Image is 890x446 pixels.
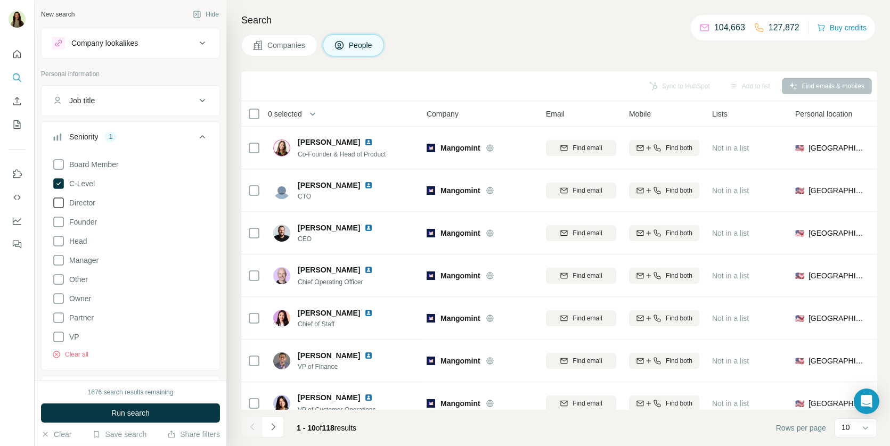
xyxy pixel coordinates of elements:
img: Logo of Mangomint [427,399,435,408]
span: Co-Founder & Head of Product [298,151,386,158]
span: [PERSON_NAME] [298,350,360,361]
span: Find both [666,271,692,280]
span: Find email [573,271,602,280]
img: Logo of Mangomint [427,144,435,152]
img: Avatar [273,139,290,156]
span: [PERSON_NAME] [298,222,360,233]
div: 1 [104,132,117,142]
button: Navigate to next page [263,416,284,437]
p: 104,663 [714,21,745,34]
img: LinkedIn logo [364,138,373,146]
span: Founder [65,217,97,227]
button: Find both [629,353,699,369]
span: [PERSON_NAME] [298,137,360,147]
span: [PERSON_NAME] [298,180,360,191]
img: Avatar [273,182,290,199]
span: Mangomint [440,398,480,409]
span: 0 selected [268,109,302,119]
span: Chief of Staff [298,319,386,329]
button: Quick start [9,45,26,64]
span: Owner [65,293,91,304]
button: Buy credits [817,20,867,35]
span: Mangomint [440,270,480,281]
span: Personal location [795,109,852,119]
span: Head [65,236,87,246]
button: Find email [546,140,616,156]
span: Find email [573,186,602,195]
p: Personal information [41,69,220,79]
span: 118 [322,424,334,432]
img: Avatar [273,352,290,369]
span: 🇺🇸 [795,228,804,238]
img: Logo of Mangomint [427,186,435,195]
button: Find email [546,310,616,326]
button: Feedback [9,235,26,254]
span: Not in a list [712,399,749,408]
button: Find both [629,310,699,326]
span: Rows per page [776,423,826,433]
span: Board Member [65,159,119,170]
span: CEO [298,234,386,244]
span: Find both [666,186,692,195]
span: [GEOGRAPHIC_DATA] [809,228,865,238]
p: 10 [842,422,850,433]
span: [PERSON_NAME] [298,265,360,275]
p: 127,872 [769,21,799,34]
button: Find both [629,268,699,284]
img: Avatar [273,310,290,327]
button: Find both [629,140,699,156]
button: Run search [41,403,220,423]
span: Manager [65,255,99,266]
span: [GEOGRAPHIC_DATA] [809,313,865,324]
button: Enrich CSV [9,92,26,111]
span: Not in a list [712,357,749,365]
img: LinkedIn logo [364,266,373,274]
span: 🇺🇸 [795,313,804,324]
button: Clear [41,429,71,440]
span: [GEOGRAPHIC_DATA] [809,143,865,153]
span: 🇺🇸 [795,356,804,366]
span: [GEOGRAPHIC_DATA] [809,398,865,409]
button: Share filters [167,429,220,440]
button: Hide [185,6,226,22]
button: Dashboard [9,211,26,230]
span: Find email [573,399,602,408]
img: Avatar [273,225,290,242]
span: 🇺🇸 [795,143,804,153]
span: Find both [666,228,692,238]
span: Mangomint [440,313,480,324]
button: Find both [629,395,699,411]
span: Not in a list [712,314,749,323]
button: Seniority1 [42,124,219,154]
button: Save search [92,429,146,440]
img: Logo of Mangomint [427,271,435,280]
span: Email [546,109,565,119]
span: People [349,40,373,51]
span: Run search [111,408,150,418]
span: Chief Operating Officer [298,278,363,286]
span: VP of Finance [298,362,386,371]
span: 🇺🇸 [795,270,804,281]
span: results [297,424,356,432]
img: LinkedIn logo [364,181,373,189]
span: Lists [712,109,728,119]
button: My lists [9,115,26,134]
img: Avatar [273,267,290,284]
div: Open Intercom Messenger [854,389,879,414]
button: Use Surfe API [9,188,26,207]
span: Not in a list [712,144,749,152]
img: LinkedIn logo [364,224,373,232]
span: [GEOGRAPHIC_DATA] [809,185,865,196]
button: Find email [546,395,616,411]
div: Seniority [69,131,98,142]
button: Job title [42,88,219,113]
span: Find email [573,356,602,366]
img: LinkedIn logo [364,351,373,360]
span: 🇺🇸 [795,185,804,196]
span: [PERSON_NAME] [298,392,360,403]
span: Mobile [629,109,651,119]
div: New search [41,10,75,19]
span: Find email [573,143,602,153]
div: Company lookalikes [71,38,138,48]
span: Not in a list [712,186,749,195]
